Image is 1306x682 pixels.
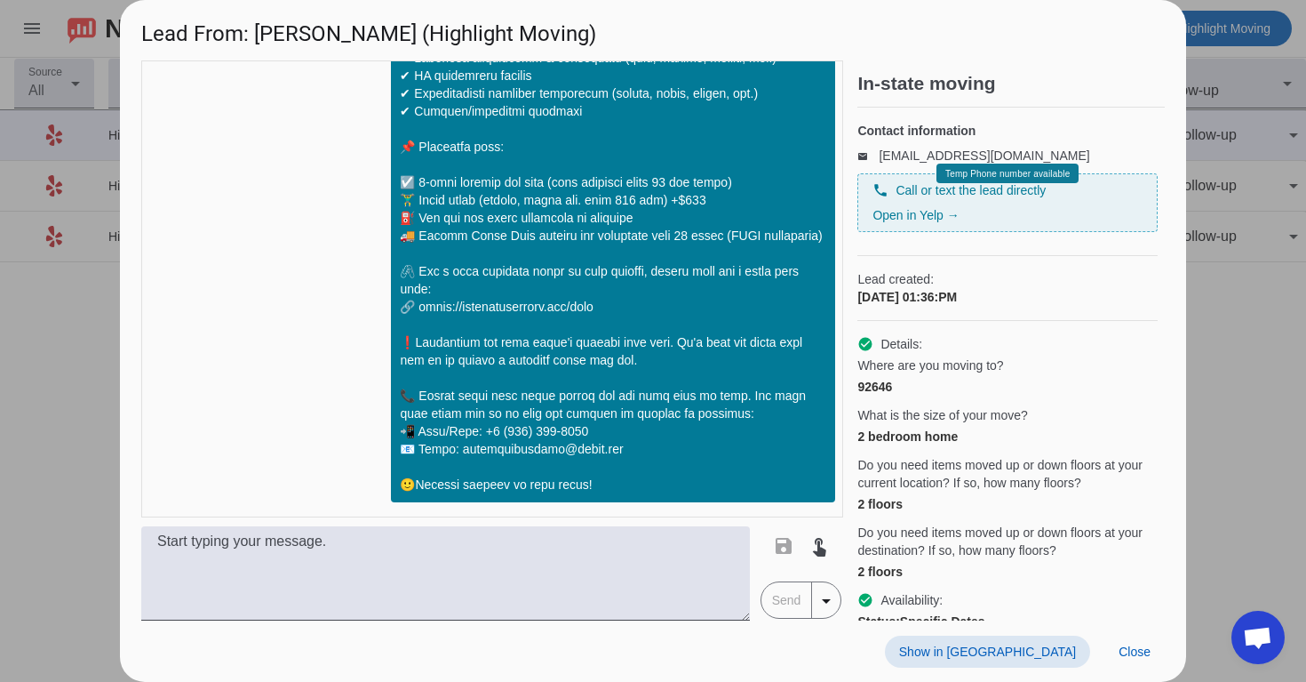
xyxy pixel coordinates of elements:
[808,535,830,557] mat-icon: touch_app
[857,592,873,608] mat-icon: check_circle
[879,148,1089,163] a: [EMAIL_ADDRESS][DOMAIN_NAME]
[857,336,873,352] mat-icon: check_circle
[857,613,1158,630] div: Specific Dates
[880,591,943,609] span: Availability:
[857,406,1027,424] span: What is the size of your move?
[872,208,959,222] a: Open in Yelp →
[857,614,899,629] strong: Status:
[896,181,1046,199] span: Call or text the lead directly
[857,378,1158,396] div: 92646
[857,456,1158,492] span: Do you need items moved up or down floors at your current location? If so, how many floors?
[857,563,1158,581] div: 2 floors
[880,335,922,353] span: Details:
[857,288,1158,306] div: [DATE] 01:36:PM
[857,428,1158,445] div: 2 bedroom home
[857,75,1165,92] h2: In-state moving
[885,636,1090,668] button: Show in [GEOGRAPHIC_DATA]
[857,357,1003,374] span: Where are you moving to?
[899,645,1076,659] span: Show in [GEOGRAPHIC_DATA]
[1119,645,1151,659] span: Close
[857,524,1158,559] span: Do you need items moved up or down floors at your destination? If so, how many floors?
[872,182,888,198] mat-icon: phone
[945,169,1070,179] span: Temp Phone number available
[857,151,879,160] mat-icon: email
[816,590,837,612] mat-icon: arrow_drop_down
[857,122,1158,140] h4: Contact information
[857,495,1158,513] div: 2 floors
[1104,636,1165,668] button: Close
[1231,611,1285,664] div: Open chat
[857,270,1158,288] span: Lead created:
